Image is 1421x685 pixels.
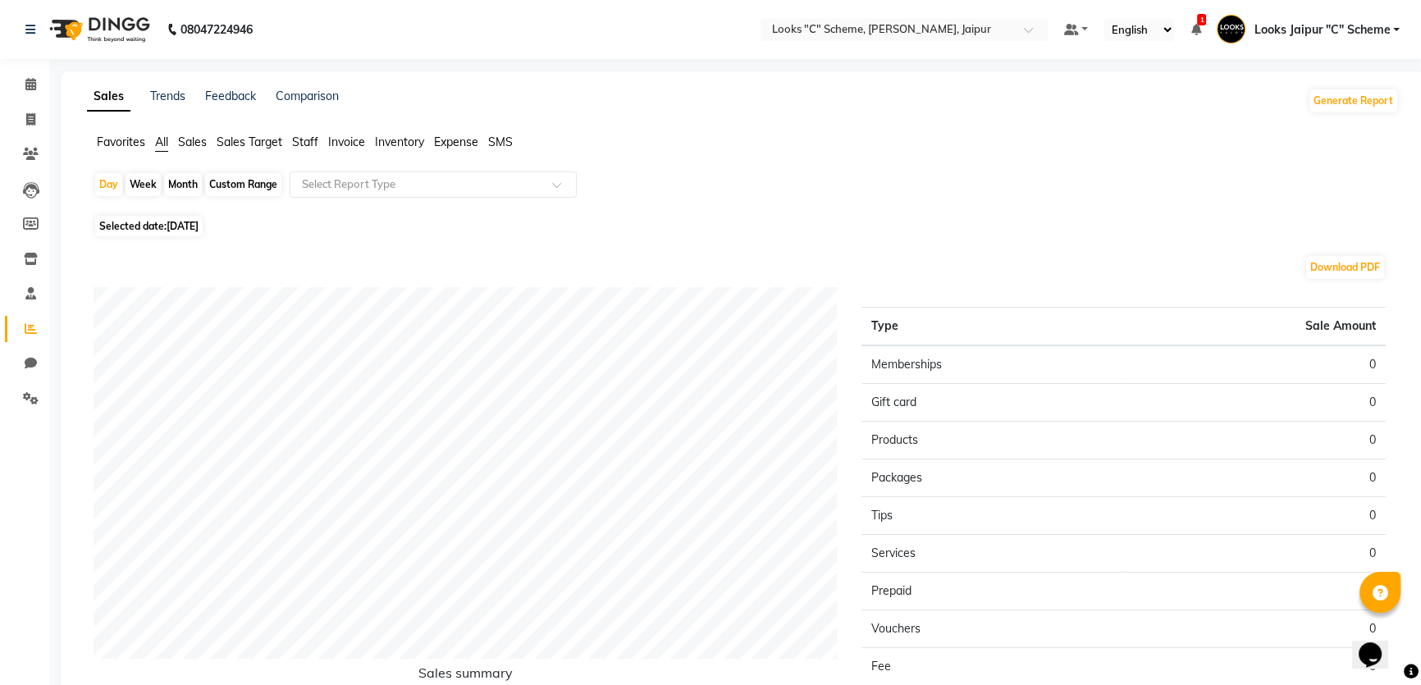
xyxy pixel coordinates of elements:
td: Memberships [861,345,1123,384]
td: 0 [1124,535,1386,573]
span: [DATE] [167,220,199,232]
span: Inventory [375,135,424,149]
a: 1 [1190,22,1200,37]
b: 08047224946 [180,7,253,53]
td: Prepaid [861,573,1123,610]
a: Feedback [205,89,256,103]
td: 0 [1124,610,1386,648]
td: Packages [861,459,1123,497]
button: Download PDF [1306,256,1384,279]
span: Expense [434,135,478,149]
div: Custom Range [205,173,281,196]
a: Trends [150,89,185,103]
span: All [155,135,168,149]
span: Selected date: [95,216,203,236]
iframe: chat widget [1352,619,1405,669]
span: Looks Jaipur "C" Scheme [1254,21,1390,39]
td: 0 [1124,384,1386,422]
span: Invoice [328,135,365,149]
span: 1 [1197,14,1206,25]
td: Tips [861,497,1123,535]
a: Comparison [276,89,339,103]
td: 0 [1124,422,1386,459]
img: logo [42,7,154,53]
th: Sale Amount [1124,308,1386,346]
td: 0 [1124,573,1386,610]
span: Sales Target [217,135,282,149]
div: Month [164,173,202,196]
td: 0 [1124,497,1386,535]
td: Gift card [861,384,1123,422]
td: Products [861,422,1123,459]
th: Type [861,308,1123,346]
td: Vouchers [861,610,1123,648]
td: 0 [1124,459,1386,497]
div: Week [126,173,161,196]
td: 0 [1124,345,1386,384]
span: Staff [292,135,318,149]
div: Day [95,173,122,196]
span: Favorites [97,135,145,149]
img: Looks Jaipur "C" Scheme [1217,15,1245,43]
span: SMS [488,135,513,149]
td: Services [861,535,1123,573]
button: Generate Report [1309,89,1397,112]
a: Sales [87,82,130,112]
span: Sales [178,135,207,149]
